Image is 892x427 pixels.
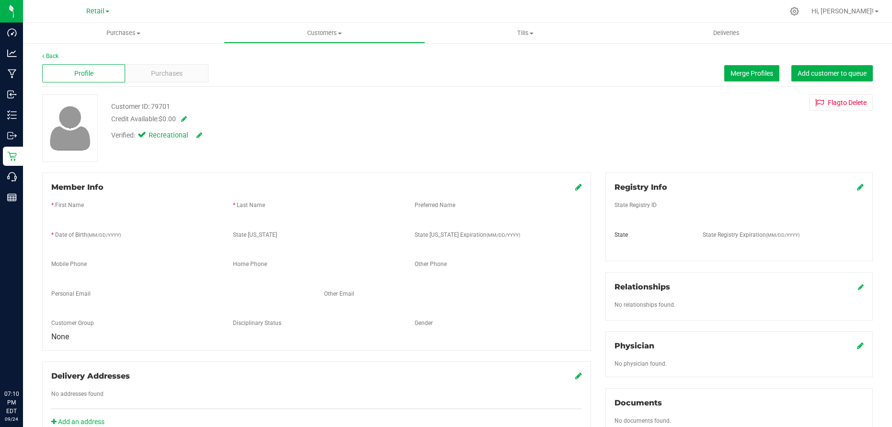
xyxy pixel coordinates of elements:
[51,260,87,268] label: Mobile Phone
[724,65,779,81] button: Merge Profiles
[28,349,40,360] iframe: Resource center unread badge
[111,102,170,112] div: Customer ID: 79701
[809,94,873,111] button: Flagto Delete
[700,29,753,37] span: Deliveries
[55,201,84,209] label: First Name
[766,232,799,238] span: (MM/DD/YYYY)
[614,417,671,424] span: No documents found.
[324,289,354,298] label: Other Email
[614,300,675,309] label: No relationships found.
[791,65,873,81] button: Add customer to queue
[7,110,17,120] inline-svg: Inventory
[7,69,17,79] inline-svg: Manufacturing
[7,28,17,37] inline-svg: Dashboard
[111,130,202,141] div: Verified:
[415,319,433,327] label: Gender
[415,231,520,239] label: State [US_STATE] Expiration
[111,114,520,124] div: Credit Available:
[607,231,695,239] div: State
[23,23,224,43] a: Purchases
[614,183,667,192] span: Registry Info
[237,201,265,209] label: Last Name
[811,7,874,15] span: Hi, [PERSON_NAME]!
[51,183,104,192] span: Member Info
[415,201,455,209] label: Preferred Name
[74,69,93,79] span: Profile
[7,90,17,99] inline-svg: Inbound
[7,193,17,202] inline-svg: Reports
[626,23,827,43] a: Deliveries
[233,260,267,268] label: Home Phone
[614,282,670,291] span: Relationships
[51,289,91,298] label: Personal Email
[42,53,58,59] a: Back
[614,341,654,350] span: Physician
[415,260,447,268] label: Other Phone
[86,7,104,15] span: Retail
[23,29,224,37] span: Purchases
[151,69,183,79] span: Purchases
[233,319,281,327] label: Disciplinary Status
[4,390,19,415] p: 07:10 PM EDT
[7,48,17,58] inline-svg: Analytics
[614,360,667,367] span: No physician found.
[149,130,187,141] span: Recreational
[233,231,277,239] label: State [US_STATE]
[788,7,800,16] div: Manage settings
[51,319,94,327] label: Customer Group
[51,390,104,398] label: No addresses found
[55,231,121,239] label: Date of Birth
[7,151,17,161] inline-svg: Retail
[614,201,657,209] label: State Registry ID
[4,415,19,423] p: 09/24
[7,172,17,182] inline-svg: Call Center
[87,232,121,238] span: (MM/DD/YYYY)
[224,29,424,37] span: Customers
[7,131,17,140] inline-svg: Outbound
[798,69,867,77] span: Add customer to queue
[51,332,69,341] span: None
[614,398,662,407] span: Documents
[703,231,799,239] label: State Registry Expiration
[730,69,773,77] span: Merge Profiles
[425,23,626,43] a: Tills
[159,115,176,123] span: $0.00
[426,29,626,37] span: Tills
[224,23,425,43] a: Customers
[10,350,38,379] iframe: Resource center
[51,418,104,426] a: Add an address
[487,232,520,238] span: (MM/DD/YYYY)
[51,371,130,381] span: Delivery Addresses
[45,104,95,153] img: user-icon.png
